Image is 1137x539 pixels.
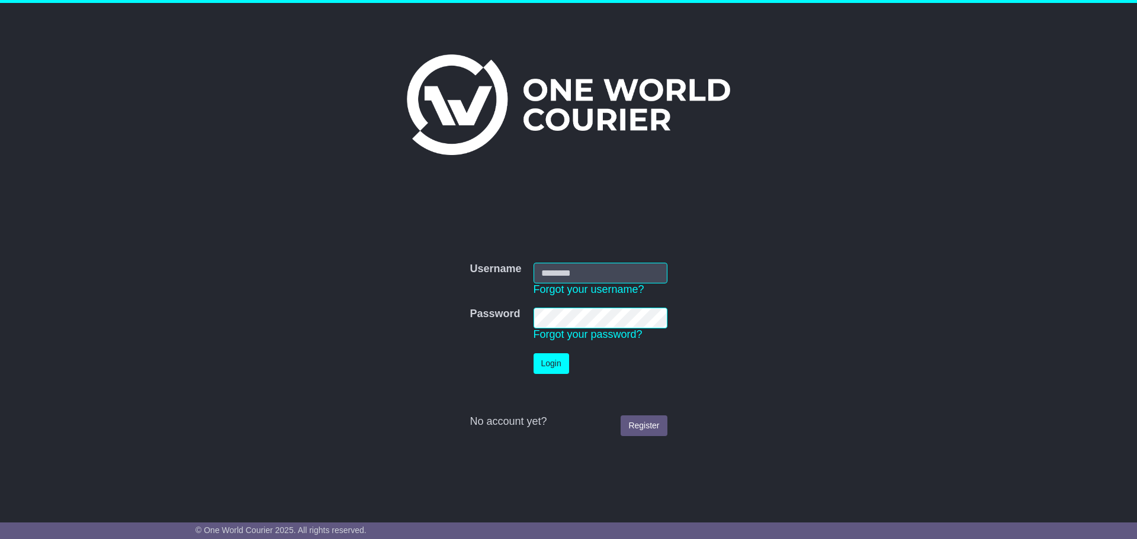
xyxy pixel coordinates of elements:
label: Username [470,263,521,276]
button: Login [534,353,569,374]
a: Register [621,415,667,436]
div: No account yet? [470,415,667,428]
a: Forgot your password? [534,328,643,340]
span: © One World Courier 2025. All rights reserved. [195,525,367,535]
img: One World [407,54,730,155]
a: Forgot your username? [534,283,644,295]
label: Password [470,308,520,321]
